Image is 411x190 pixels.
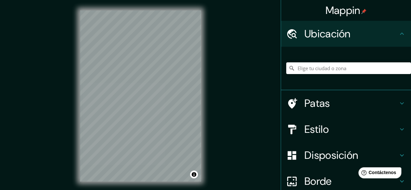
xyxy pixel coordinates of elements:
[281,21,411,47] div: Ubicación
[190,171,198,178] button: Activar o desactivar atribución
[281,142,411,168] div: Disposición
[281,116,411,142] div: Estilo
[304,148,358,162] font: Disposición
[304,122,329,136] font: Estilo
[286,62,411,74] input: Elige tu ciudad o zona
[304,174,332,188] font: Borde
[80,10,201,182] canvas: Mapa
[326,4,360,17] font: Mappin
[361,9,366,14] img: pin-icon.png
[281,90,411,116] div: Patas
[353,165,404,183] iframe: Lanzador de widgets de ayuda
[304,96,330,110] font: Patas
[304,27,351,41] font: Ubicación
